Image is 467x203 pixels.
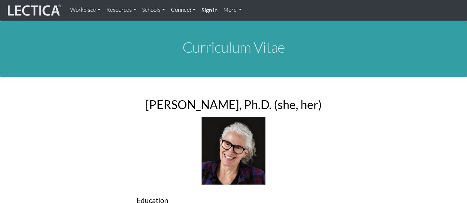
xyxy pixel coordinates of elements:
a: Workplace [67,3,103,17]
img: lecticalive [6,3,61,17]
h1: Curriculum Vitae [29,39,439,55]
a: Resources [103,3,139,17]
a: More [220,3,245,17]
a: Schools [139,3,168,17]
a: Connect [168,3,199,17]
strong: Sign in [202,7,217,13]
a: Sign in [199,3,220,18]
h2: [PERSON_NAME], Ph.D. (she, her) [137,98,330,111]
